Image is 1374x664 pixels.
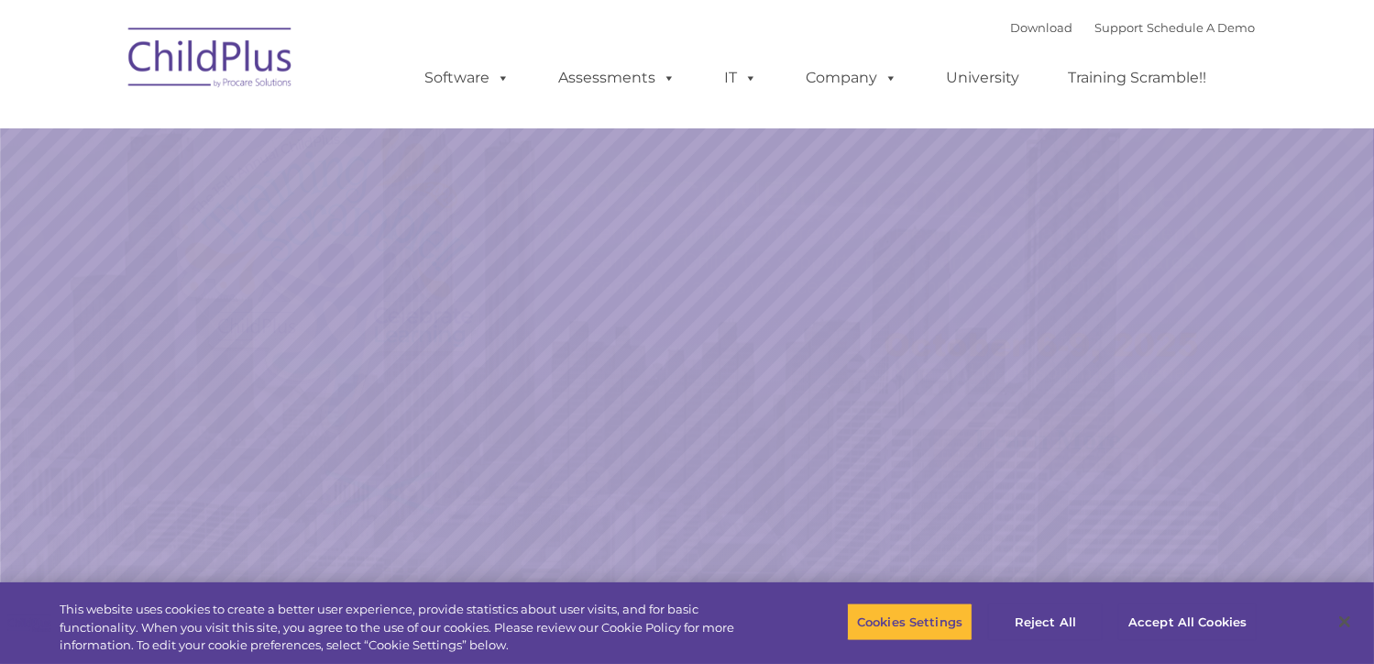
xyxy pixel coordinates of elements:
[60,601,755,655] div: This website uses cookies to create a better user experience, provide statistics about user visit...
[1118,603,1257,641] button: Accept All Cookies
[707,60,776,96] a: IT
[541,60,695,96] a: Assessments
[788,60,917,96] a: Company
[988,603,1103,641] button: Reject All
[934,410,1161,470] a: Learn More
[929,60,1039,96] a: University
[847,603,973,641] button: Cookies Settings
[119,15,302,106] img: ChildPlus by Procare Solutions
[1095,20,1144,35] a: Support
[1011,20,1256,35] font: |
[1325,602,1365,642] button: Close
[1050,60,1226,96] a: Training Scramble!!
[1148,20,1256,35] a: Schedule A Demo
[1011,20,1073,35] a: Download
[407,60,529,96] a: Software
